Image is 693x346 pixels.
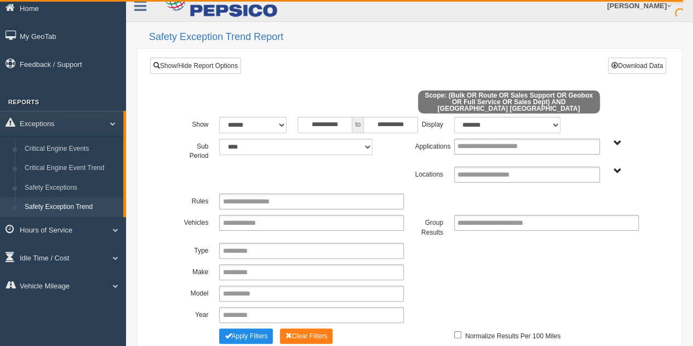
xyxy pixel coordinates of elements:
label: Type [175,243,214,256]
a: Critical Engine Event Trend [20,158,123,178]
label: Make [175,264,214,277]
label: Normalize Results Per 100 Miles [465,328,560,342]
a: Safety Exceptions [20,178,123,198]
label: Model [175,286,214,299]
button: Change Filter Options [280,328,333,344]
a: Show/Hide Report Options [150,58,241,74]
label: Sub Period [175,139,214,161]
a: Critical Engine Events [20,139,123,159]
label: Group Results [409,215,448,237]
span: to [352,117,363,133]
label: Display [409,117,448,130]
button: Change Filter Options [219,328,273,344]
button: Download Data [608,58,666,74]
label: Rules [175,194,214,207]
label: Locations [410,167,449,180]
label: Vehicles [175,215,214,228]
span: Scope: (Bulk OR Route OR Sales Support OR Geobox OR Full Service OR Sales Dept) AND [GEOGRAPHIC_D... [418,90,600,114]
label: Applications [409,139,448,152]
label: Year [175,307,214,320]
h2: Safety Exception Trend Report [149,32,682,43]
a: Safety Exception Trend [20,197,123,217]
label: Show [175,117,214,130]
